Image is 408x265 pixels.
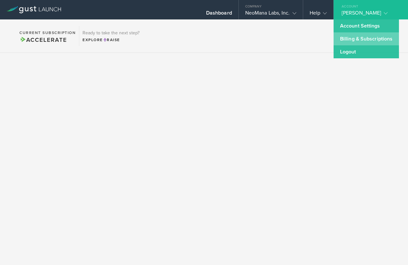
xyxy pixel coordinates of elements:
div: [PERSON_NAME] [342,10,397,19]
span: Raise [103,38,120,42]
div: Ready to take the next step?ExploreRaise [79,26,143,46]
div: Explore [83,37,139,43]
h2: Current Subscription [19,31,76,35]
div: Help [310,10,327,19]
iframe: Chat Widget [376,234,408,265]
span: Accelerate [19,36,67,43]
div: Dashboard [206,10,232,19]
h3: Ready to take the next step? [83,31,139,35]
div: NeoMana Labs, Inc. [245,10,296,19]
